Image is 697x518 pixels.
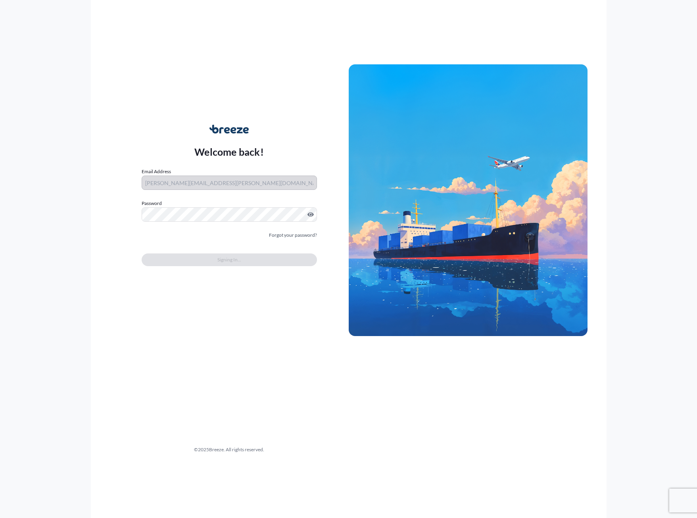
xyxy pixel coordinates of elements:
span: Signing In... [217,256,241,264]
a: Forgot your password? [269,231,317,239]
label: Email Address [142,168,171,176]
button: Show password [307,211,314,218]
div: © 2025 Breeze. All rights reserved. [110,446,349,454]
button: Signing In... [142,253,317,266]
input: example@gmail.com [142,176,317,190]
label: Password [142,199,317,207]
img: Ship illustration [349,64,588,336]
p: Welcome back! [194,145,264,158]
